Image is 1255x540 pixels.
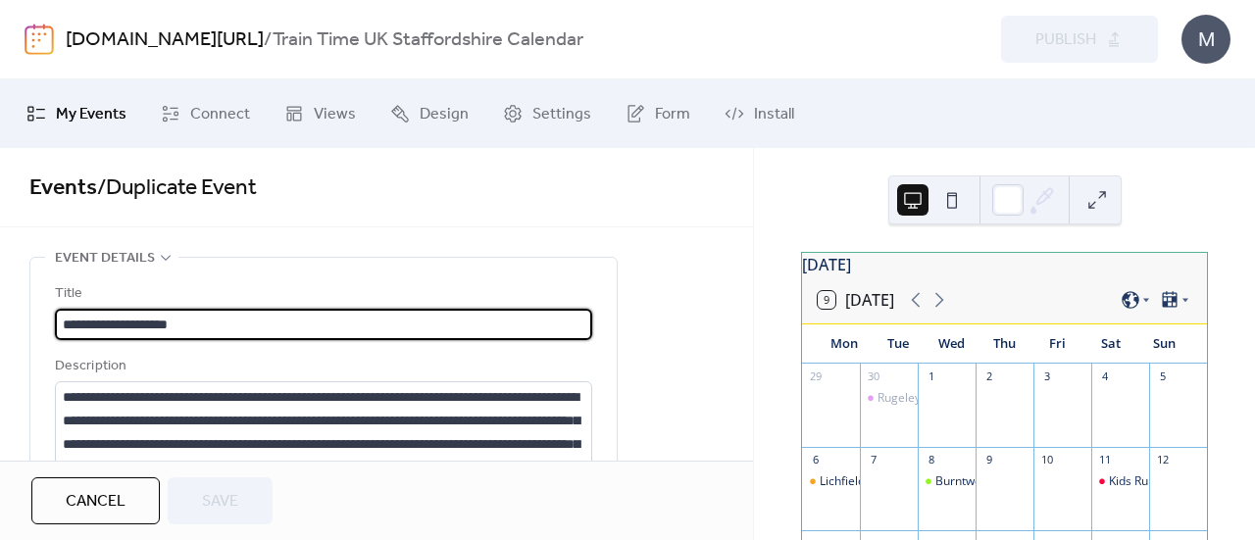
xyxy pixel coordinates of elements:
span: My Events [56,103,126,126]
a: Settings [488,87,606,140]
div: 3 [1039,369,1054,384]
div: [DATE] [802,253,1207,276]
b: / [264,22,273,59]
div: 30 [866,369,880,384]
a: Views [270,87,371,140]
b: Train Time UK Staffordshire Calendar [273,22,583,59]
div: Kids Rule Play Cafe & Train Time UK [1091,473,1149,490]
div: Rugeley [878,390,921,407]
div: 7 [866,453,880,467]
img: logo [25,24,54,55]
div: Lichfield [802,473,860,490]
a: Install [710,87,809,140]
a: Events [29,167,97,210]
div: 5 [1155,369,1170,384]
div: Rugeley [860,390,918,407]
div: 8 [924,453,938,467]
div: Description [55,355,588,378]
span: Views [314,103,356,126]
a: [DOMAIN_NAME][URL] [66,22,264,59]
div: Tue [871,324,924,364]
div: Mon [818,324,871,364]
a: Connect [146,87,265,140]
div: Title [55,282,588,306]
span: Design [420,103,469,126]
span: Event details [55,247,155,270]
div: 29 [808,369,823,384]
span: / Duplicate Event [97,167,257,210]
span: Connect [190,103,250,126]
div: Burntwood [935,473,995,490]
div: 1 [924,369,938,384]
div: Sat [1084,324,1137,364]
div: 10 [1039,453,1054,467]
div: 11 [1097,453,1112,467]
div: Burntwood [918,473,976,490]
button: 9[DATE] [811,286,901,314]
a: Design [376,87,483,140]
button: Cancel [31,477,160,524]
a: My Events [12,87,141,140]
a: Form [611,87,705,140]
span: Install [754,103,794,126]
div: Sun [1138,324,1191,364]
div: M [1181,15,1230,64]
span: Cancel [66,490,125,514]
div: 4 [1097,369,1112,384]
div: 6 [808,453,823,467]
div: Thu [978,324,1030,364]
div: 12 [1155,453,1170,467]
div: 9 [981,453,996,467]
div: Fri [1031,324,1084,364]
div: Wed [925,324,978,364]
div: Lichfield [820,473,865,490]
div: 2 [981,369,996,384]
span: Form [655,103,690,126]
span: Settings [532,103,591,126]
